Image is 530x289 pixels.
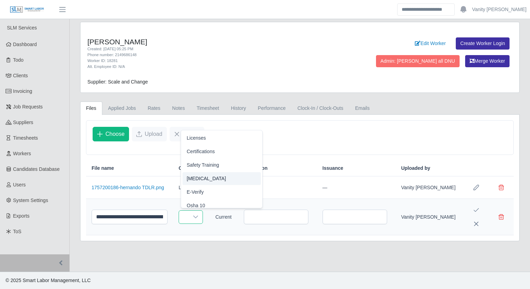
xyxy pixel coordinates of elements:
[132,127,167,141] button: Upload
[13,213,29,219] span: Exports
[92,185,164,190] a: 1757200186-hernando TDLR.png
[410,37,450,50] a: Edit Worker
[80,102,102,115] a: Files
[13,104,43,110] span: Job Requests
[323,165,343,172] span: Issuance
[395,199,464,235] td: Vanity [PERSON_NAME]
[13,57,24,63] span: Todo
[182,199,261,212] li: Osha 10
[13,229,22,234] span: ToS
[225,102,252,115] a: History
[187,148,215,155] span: Certifications
[472,6,527,13] a: Vanity [PERSON_NAME]
[469,217,483,231] button: Cancel Edit
[102,102,142,115] a: Applied Jobs
[182,186,261,199] li: E-Verify
[105,130,125,138] span: Choose
[13,166,60,172] span: Candidates Database
[187,202,205,209] span: Osha 10
[238,176,317,199] td: —
[182,159,261,172] li: Safety Training
[87,64,331,70] div: Alt. Employee ID: N/A
[87,58,331,64] div: Worker ID: 18281
[7,25,37,30] span: SLM Services
[92,165,114,172] span: File name
[376,55,460,67] button: Admin: [PERSON_NAME] all DNU
[465,55,510,67] button: Merge Worker
[182,145,261,158] li: Certifications
[179,165,200,172] span: Category
[13,88,32,94] span: Invoicing
[395,176,464,199] td: Vanity [PERSON_NAME]
[13,120,33,125] span: Suppliers
[13,151,31,156] span: Workers
[87,46,331,52] div: Created: [DATE] 05:25 PM
[6,278,91,283] span: © 2025 Smart Labor Management, LLC
[187,175,226,182] span: [MEDICAL_DATA]
[145,130,162,138] span: Upload
[187,189,204,196] span: E-Verify
[13,198,48,203] span: System Settings
[187,161,219,169] span: Safety Training
[173,176,210,199] td: Licenses
[401,165,430,172] span: Uploaded by
[469,203,483,217] button: Save Edit
[93,127,129,141] button: Choose
[494,210,508,224] button: Delete file
[13,135,38,141] span: Timesheets
[469,181,483,194] button: Row Edit
[142,102,166,115] a: Rates
[191,102,225,115] a: Timesheet
[170,127,204,141] button: Cancel
[87,52,331,58] div: Phone number: 2149686148
[494,181,508,194] button: Delete file
[317,176,396,199] td: —
[182,172,261,185] li: Drug Test
[349,102,376,115] a: Emails
[87,37,331,46] h4: [PERSON_NAME]
[210,199,238,235] td: Current
[166,102,191,115] a: Notes
[10,6,44,14] img: SLM Logo
[182,132,261,144] li: Licenses
[13,182,26,187] span: Users
[456,37,510,50] a: Create Worker Login
[252,102,291,115] a: Performance
[13,42,37,47] span: Dashboard
[187,134,206,142] span: Licenses
[397,3,455,16] input: Search
[13,73,28,78] span: Clients
[291,102,349,115] a: Clock-In / Clock-Outs
[87,79,148,85] span: Supplier: Scale and Change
